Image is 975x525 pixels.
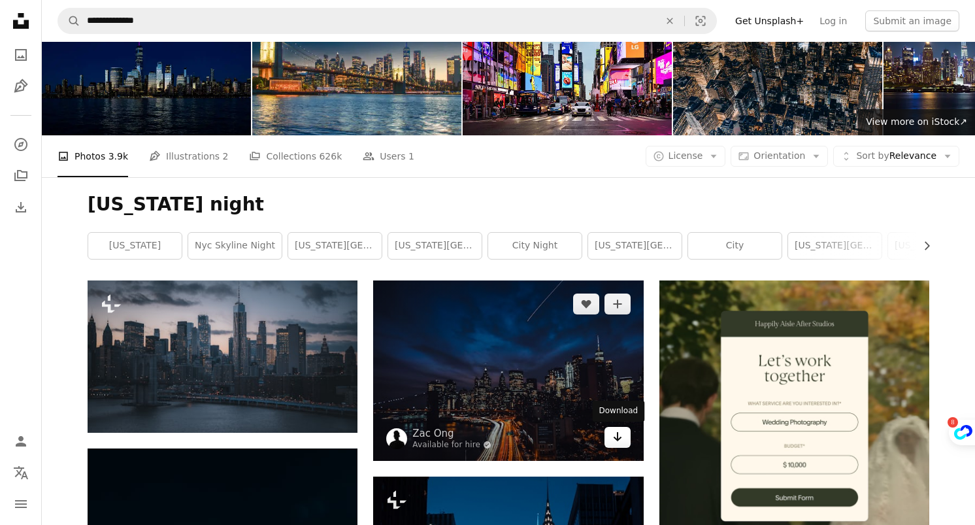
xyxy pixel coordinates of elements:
[488,233,582,259] a: city night
[604,427,631,448] a: Download
[373,364,643,376] a: aerial's photo of metropolitan during night time\
[412,427,491,440] a: Zac Ong
[8,163,34,189] a: Collections
[858,109,975,135] a: View more on iStock↗
[604,294,631,314] button: Add to Collection
[58,8,717,34] form: Find visuals sitewide
[412,440,491,450] a: Available for hire
[88,350,357,362] a: a view of a city skyline at dusk
[88,233,182,259] a: [US_STATE]
[88,193,929,216] h1: [US_STATE] night
[319,149,342,163] span: 626k
[363,135,414,177] a: Users 1
[646,146,726,167] button: License
[588,233,682,259] a: [US_STATE][GEOGRAPHIC_DATA]
[812,10,855,31] a: Log in
[249,135,342,177] a: Collections 626k
[593,401,645,422] div: Download
[8,73,34,99] a: Illustrations
[373,280,643,460] img: aerial's photo of metropolitan during night time\
[288,233,382,259] a: [US_STATE][GEOGRAPHIC_DATA] wallpaper
[573,294,599,314] button: Like
[753,150,805,161] span: Orientation
[8,8,34,37] a: Home — Unsplash
[8,460,34,486] button: Language
[915,233,929,259] button: scroll list to the right
[88,280,357,432] img: a view of a city skyline at dusk
[727,10,812,31] a: Get Unsplash+
[58,8,80,33] button: Search Unsplash
[386,428,407,449] img: Go to Zac Ong's profile
[388,233,482,259] a: [US_STATE][GEOGRAPHIC_DATA] night
[685,8,716,33] button: Visual search
[788,233,882,259] a: [US_STATE][GEOGRAPHIC_DATA] at night
[865,10,959,31] button: Submit an image
[669,150,703,161] span: License
[8,194,34,220] a: Download History
[833,146,959,167] button: Sort byRelevance
[8,131,34,158] a: Explore
[188,233,282,259] a: nyc skyline night
[8,428,34,454] a: Log in / Sign up
[856,150,936,163] span: Relevance
[655,8,684,33] button: Clear
[149,135,228,177] a: Illustrations 2
[856,150,889,161] span: Sort by
[866,116,967,127] span: View more on iStock ↗
[688,233,782,259] a: city
[408,149,414,163] span: 1
[8,42,34,68] a: Photos
[731,146,828,167] button: Orientation
[223,149,229,163] span: 2
[8,491,34,517] button: Menu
